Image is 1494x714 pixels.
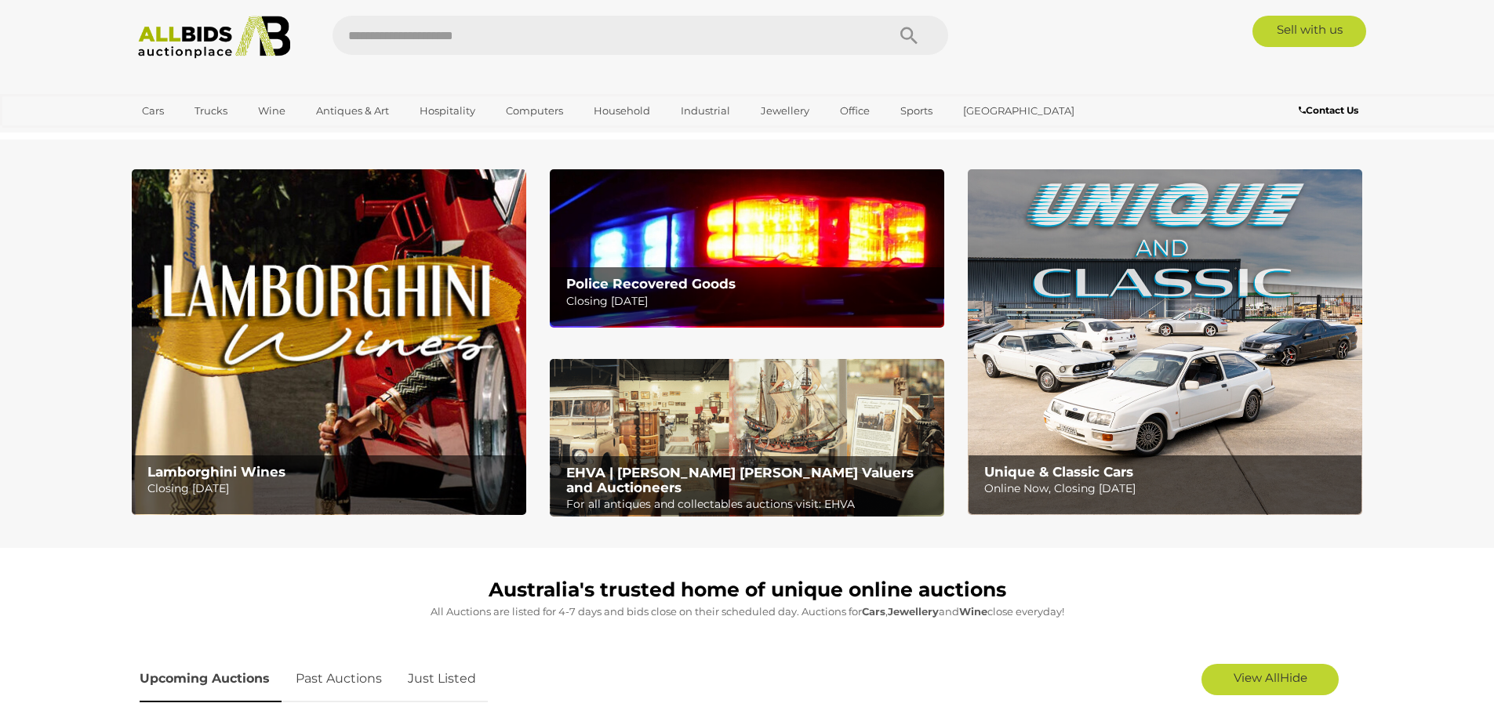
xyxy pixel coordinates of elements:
[409,98,485,124] a: Hospitality
[566,292,936,311] p: Closing [DATE]
[140,603,1355,621] p: All Auctions are listed for 4-7 days and bids close on their scheduled day. Auctions for , and cl...
[1280,670,1307,685] span: Hide
[147,464,285,480] b: Lamborghini Wines
[550,359,944,517] a: EHVA | Evans Hastings Valuers and Auctioneers EHVA | [PERSON_NAME] [PERSON_NAME] Valuers and Auct...
[140,656,282,702] a: Upcoming Auctions
[248,98,296,124] a: Wine
[550,359,944,517] img: EHVA | Evans Hastings Valuers and Auctioneers
[1234,670,1280,685] span: View All
[583,98,660,124] a: Household
[496,98,573,124] a: Computers
[129,16,300,59] img: Allbids.com.au
[566,465,914,495] b: EHVA | [PERSON_NAME] [PERSON_NAME] Valuers and Auctioneers
[968,169,1362,515] a: Unique & Classic Cars Unique & Classic Cars Online Now, Closing [DATE]
[984,479,1354,498] p: Online Now, Closing [DATE]
[984,464,1133,480] b: Unique & Classic Cars
[550,169,944,327] img: Police Recovered Goods
[830,98,880,124] a: Office
[132,169,526,515] img: Lamborghini Wines
[566,276,736,292] b: Police Recovered Goods
[959,605,987,618] strong: Wine
[284,656,394,702] a: Past Auctions
[953,98,1085,124] a: [GEOGRAPHIC_DATA]
[1252,16,1366,47] a: Sell with us
[890,98,943,124] a: Sports
[968,169,1362,515] img: Unique & Classic Cars
[870,16,948,55] button: Search
[888,605,939,618] strong: Jewellery
[566,495,936,514] p: For all antiques and collectables auctions visit: EHVA
[862,605,885,618] strong: Cars
[132,169,526,515] a: Lamborghini Wines Lamborghini Wines Closing [DATE]
[751,98,820,124] a: Jewellery
[184,98,238,124] a: Trucks
[396,656,488,702] a: Just Listed
[147,479,517,498] p: Closing [DATE]
[550,169,944,327] a: Police Recovered Goods Police Recovered Goods Closing [DATE]
[671,98,740,124] a: Industrial
[1299,104,1358,116] b: Contact Us
[306,98,399,124] a: Antiques & Art
[1299,102,1362,119] a: Contact Us
[1201,664,1339,695] a: View AllHide
[132,98,174,124] a: Cars
[140,579,1355,601] h1: Australia's trusted home of unique online auctions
